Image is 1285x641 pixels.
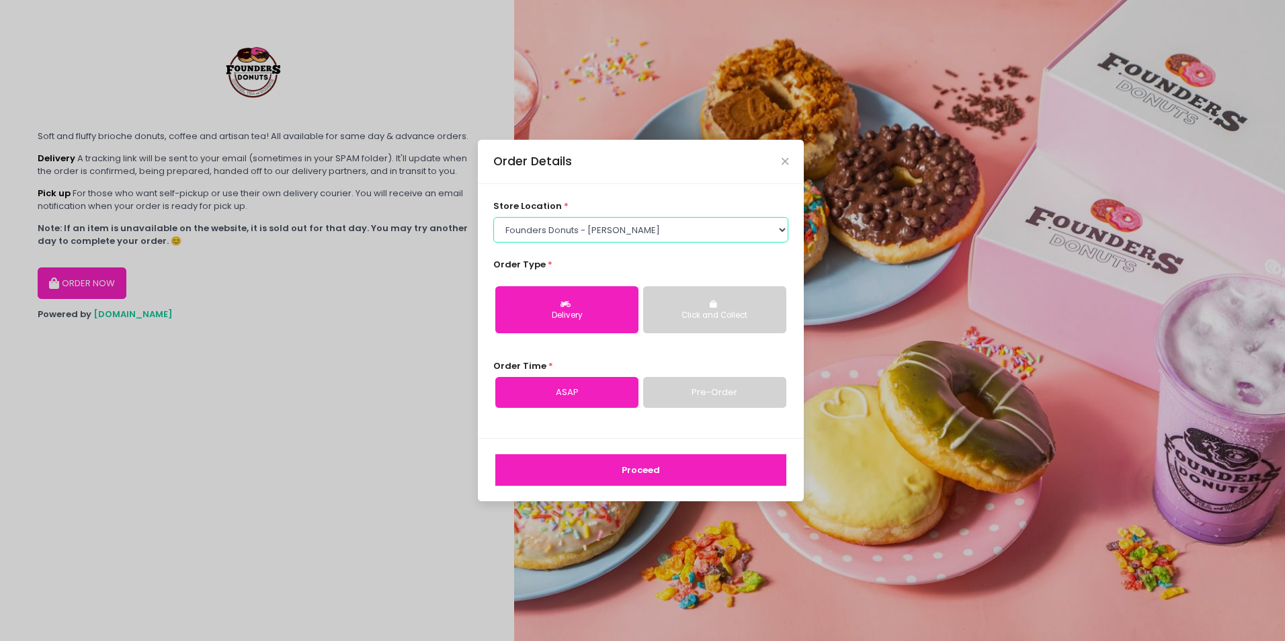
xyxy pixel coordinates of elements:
[653,310,777,322] div: Click and Collect
[643,286,786,333] button: Click and Collect
[493,153,572,170] div: Order Details
[495,454,786,486] button: Proceed
[495,286,638,333] button: Delivery
[782,158,788,165] button: Close
[493,359,546,372] span: Order Time
[643,377,786,408] a: Pre-Order
[495,377,638,408] a: ASAP
[505,310,629,322] div: Delivery
[493,258,546,271] span: Order Type
[493,200,562,212] span: store location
